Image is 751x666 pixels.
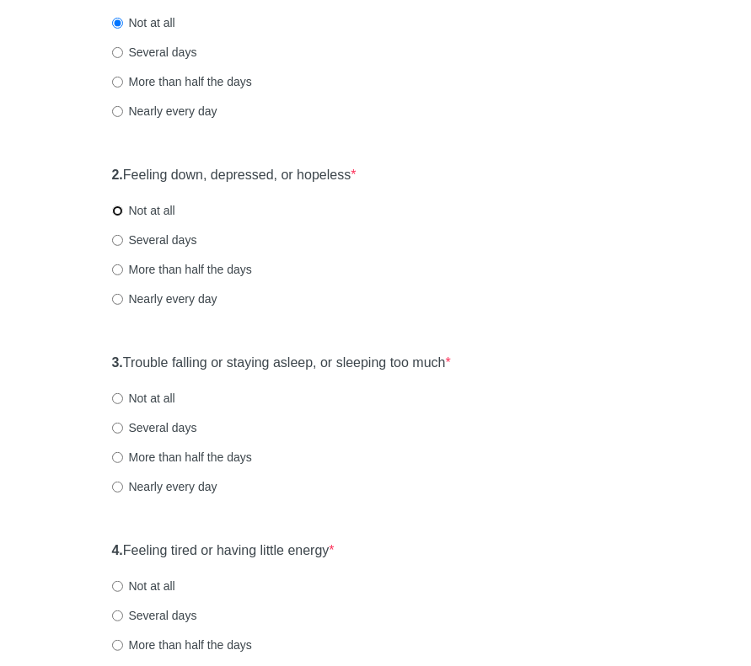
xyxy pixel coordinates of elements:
input: Nearly every day [112,106,123,117]
input: Not at all [112,18,123,29]
label: Nearly every day [112,478,217,495]
strong: 4. [112,543,123,557]
label: More than half the days [112,449,252,466]
input: Several days [112,47,123,58]
input: Not at all [112,393,123,404]
label: Not at all [112,390,175,407]
input: Nearly every day [112,482,123,493]
input: More than half the days [112,452,123,463]
input: More than half the days [112,77,123,88]
label: More than half the days [112,637,252,653]
input: Several days [112,235,123,246]
label: Not at all [112,202,175,219]
label: Not at all [112,14,175,31]
label: More than half the days [112,261,252,278]
label: Several days [112,44,197,61]
input: More than half the days [112,264,123,275]
label: Nearly every day [112,290,217,307]
strong: 3. [112,355,123,370]
label: Not at all [112,578,175,594]
input: More than half the days [112,640,123,651]
label: Nearly every day [112,103,217,120]
input: Several days [112,610,123,621]
label: More than half the days [112,73,252,90]
label: Trouble falling or staying asleep, or sleeping too much [112,354,451,373]
label: Feeling down, depressed, or hopeless [112,166,357,185]
label: Several days [112,607,197,624]
label: Several days [112,232,197,248]
label: Several days [112,419,197,436]
input: Several days [112,423,123,434]
input: Not at all [112,581,123,592]
label: Feeling tired or having little energy [112,541,335,561]
input: Not at all [112,205,123,216]
input: Nearly every day [112,294,123,305]
strong: 2. [112,168,123,182]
